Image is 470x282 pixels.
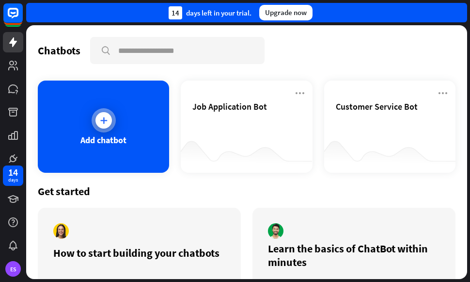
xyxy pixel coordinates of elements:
[5,261,21,277] div: ES
[3,166,23,186] a: 14 days
[53,246,225,260] div: How to start building your chatbots
[53,223,69,239] img: author
[8,177,18,183] div: days
[38,44,80,57] div: Chatbots
[38,184,455,198] div: Get started
[8,4,37,33] button: Open LiveChat chat widget
[259,5,313,20] div: Upgrade now
[336,101,418,112] span: Customer Service Bot
[8,168,18,177] div: 14
[268,242,440,269] div: Learn the basics of ChatBot within minutes
[80,134,126,146] div: Add chatbot
[169,6,182,19] div: 14
[169,6,251,19] div: days left in your trial.
[192,101,267,112] span: Job Application Bot
[268,223,283,239] img: author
